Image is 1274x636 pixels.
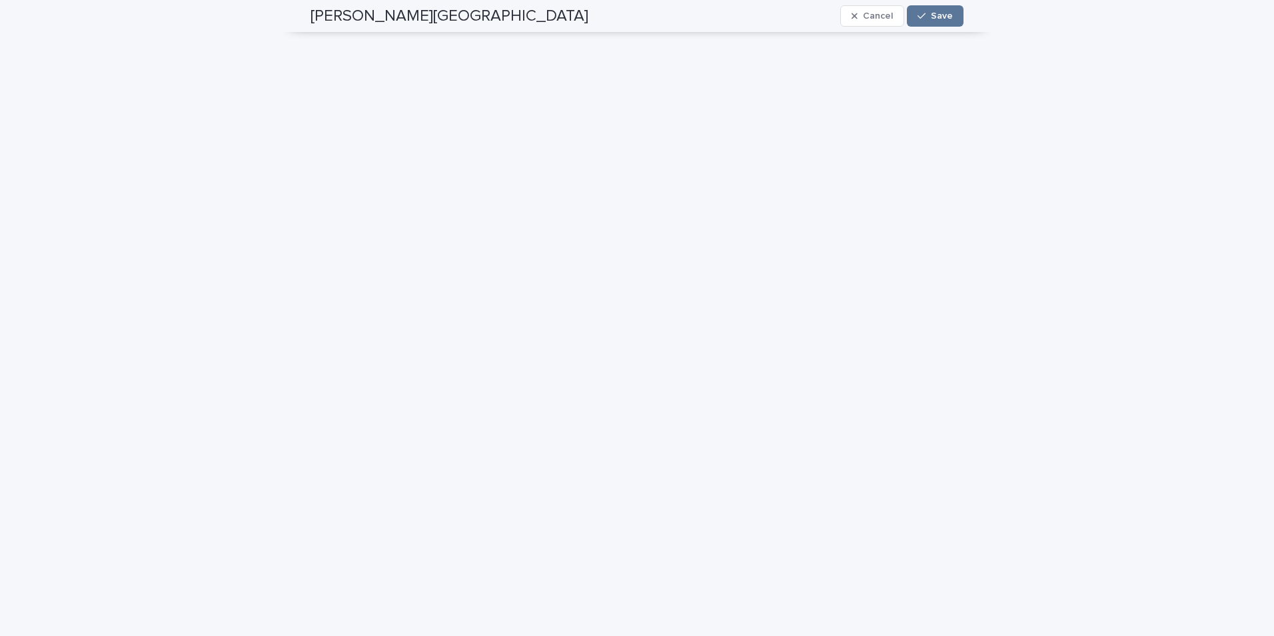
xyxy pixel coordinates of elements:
[840,5,904,27] button: Cancel
[931,11,953,21] span: Save
[907,5,963,27] button: Save
[863,11,893,21] span: Cancel
[311,7,588,26] h2: [PERSON_NAME][GEOGRAPHIC_DATA]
